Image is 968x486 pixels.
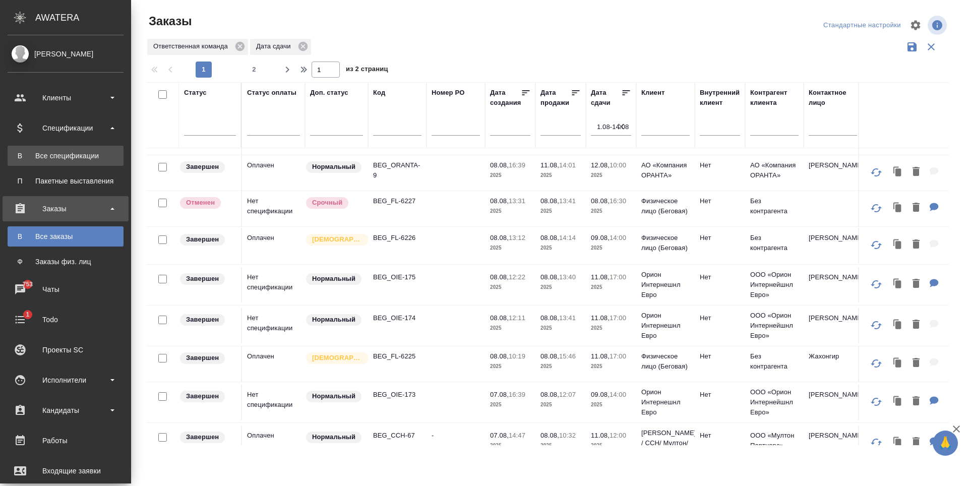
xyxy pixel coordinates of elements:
[641,351,690,372] p: Физическое лицо (Беговая)
[559,391,576,398] p: 12:07
[700,431,740,441] p: Нет
[750,88,799,108] div: Контрагент клиента
[922,37,941,56] button: Сбросить фильтры
[700,313,740,323] p: Нет
[641,160,690,180] p: АО «Компания ОРАНТА»
[509,391,525,398] p: 16:39
[540,441,581,451] p: 2025
[179,233,236,247] div: Выставляет КМ при направлении счета или после выполнения всех работ/сдачи заказа клиенту. Окончат...
[8,403,124,418] div: Кандидаты
[13,231,118,241] div: Все заказы
[610,273,626,281] p: 17:00
[591,391,610,398] p: 09.08,
[246,65,262,75] span: 2
[490,234,509,241] p: 08.08,
[13,151,118,161] div: Все спецификации
[8,252,124,272] a: ФЗаказы физ. лиц
[490,391,509,398] p: 07.08,
[247,88,296,98] div: Статус оплаты
[700,88,740,108] div: Внутренний клиент
[750,387,799,417] p: ООО «Орион Интернейшнл Евро»
[559,352,576,360] p: 15:46
[750,160,799,180] p: АО «Компания ОРАНТА»
[373,313,421,323] p: BEG_OIE-174
[591,432,610,439] p: 11.08,
[242,228,305,263] td: Оплачен
[907,353,925,374] button: Удалить
[907,391,925,412] button: Удалить
[804,308,862,343] td: [PERSON_NAME]
[804,267,862,302] td: [PERSON_NAME]
[933,431,958,456] button: 🙏
[888,162,907,183] button: Клонировать
[312,234,362,245] p: [DEMOGRAPHIC_DATA]
[8,342,124,357] div: Проекты SC
[312,162,355,172] p: Нормальный
[540,282,581,292] p: 2025
[641,196,690,216] p: Физическое лицо (Беговая)
[242,426,305,461] td: Оплачен
[559,432,576,439] p: 10:32
[610,161,626,169] p: 10:00
[3,337,129,362] a: Проекты SC
[242,385,305,420] td: Нет спецификации
[312,315,355,325] p: Нормальный
[540,323,581,333] p: 2025
[179,160,236,174] div: Выставляет КМ при направлении счета или после выполнения всех работ/сдачи заказа клиенту. Окончат...
[700,390,740,400] p: Нет
[903,13,928,37] span: Настроить таблицу
[591,323,631,333] p: 2025
[540,170,581,180] p: 2025
[310,88,348,98] div: Доп. статус
[20,310,35,320] span: 1
[346,63,388,78] span: из 2 страниц
[641,387,690,417] p: Орион Интернешнл Евро
[700,196,740,206] p: Нет
[373,272,421,282] p: BEG_OIE-175
[305,160,363,174] div: Статус по умолчанию для стандартных заказов
[804,426,862,461] td: [PERSON_NAME]
[641,270,690,300] p: Орион Интернешнл Евро
[305,196,363,210] div: Выставляется автоматически, если на указанный объем услуг необходимо больше времени в стандартном...
[540,314,559,322] p: 08.08,
[750,233,799,253] p: Без контрагента
[312,391,355,401] p: Нормальный
[242,267,305,302] td: Нет спецификации
[186,198,215,208] p: Отменен
[641,428,690,458] p: [PERSON_NAME] / CCH/ Мултон/ Мулт...
[8,90,124,105] div: Клиенты
[179,351,236,365] div: Выставляет КМ при направлении счета или после выполнения всех работ/сдачи заказа клиенту. Окончат...
[864,272,888,296] button: Обновить
[186,353,219,363] p: Завершен
[490,273,509,281] p: 08.08,
[700,272,740,282] p: Нет
[700,351,740,361] p: Нет
[509,314,525,322] p: 12:11
[146,13,192,29] span: Заказы
[186,391,219,401] p: Завершен
[312,274,355,284] p: Нормальный
[179,313,236,327] div: Выставляет КМ при направлении счета или после выполнения всех работ/сдачи заказа клиенту. Окончат...
[8,282,124,297] div: Чаты
[373,196,421,206] p: BEG_FL-6227
[864,431,888,455] button: Обновить
[250,39,311,55] div: Дата сдачи
[305,351,363,365] div: Выставляется автоматически для первых 3 заказов нового контактного лица. Особое внимание
[591,352,610,360] p: 11.08,
[305,431,363,444] div: Статус по умолчанию для стандартных заказов
[750,431,799,451] p: ООО «Мултон Партнерс»
[8,463,124,478] div: Входящие заявки
[490,400,530,410] p: 2025
[610,391,626,398] p: 14:00
[821,18,903,33] div: split button
[373,351,421,361] p: BEG_FL-6225
[559,234,576,241] p: 14:14
[804,385,862,420] td: [PERSON_NAME]
[509,432,525,439] p: 14:47
[888,432,907,453] button: Клонировать
[804,155,862,191] td: [PERSON_NAME]
[179,431,236,444] div: Выставляет КМ при направлении счета или после выполнения всех работ/сдачи заказа клиенту. Окончат...
[540,432,559,439] p: 08.08,
[184,88,207,98] div: Статус
[907,234,925,255] button: Удалить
